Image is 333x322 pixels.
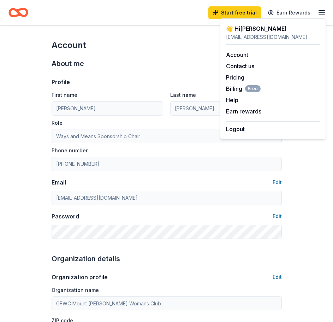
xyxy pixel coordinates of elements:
div: Organization profile [52,273,108,281]
button: Logout [226,125,245,133]
button: Edit [273,212,282,221]
a: Home [8,4,28,21]
label: Role [52,119,63,127]
div: [EMAIL_ADDRESS][DOMAIN_NAME] [226,33,320,41]
div: Password [52,212,79,221]
a: Pricing [226,74,244,81]
a: Earn rewards [226,108,261,115]
button: Edit [273,273,282,281]
span: Billing [226,84,261,93]
a: Account [226,51,248,58]
label: Last name [170,92,196,99]
a: Earn Rewards [264,6,315,19]
label: First name [52,92,77,99]
button: Edit [273,178,282,187]
label: Phone number [52,147,88,154]
a: Start free trial [208,6,261,19]
label: Organization name [52,287,99,294]
div: Email [52,178,66,187]
div: Account [52,40,282,51]
div: About me [52,58,282,69]
button: Contact us [226,62,254,70]
button: BillingFree [226,84,261,93]
div: Organization details [52,253,282,264]
span: Free [245,85,261,92]
button: Help [226,96,238,104]
div: Profile [52,78,70,86]
div: 👋 Hi [PERSON_NAME] [226,24,320,33]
